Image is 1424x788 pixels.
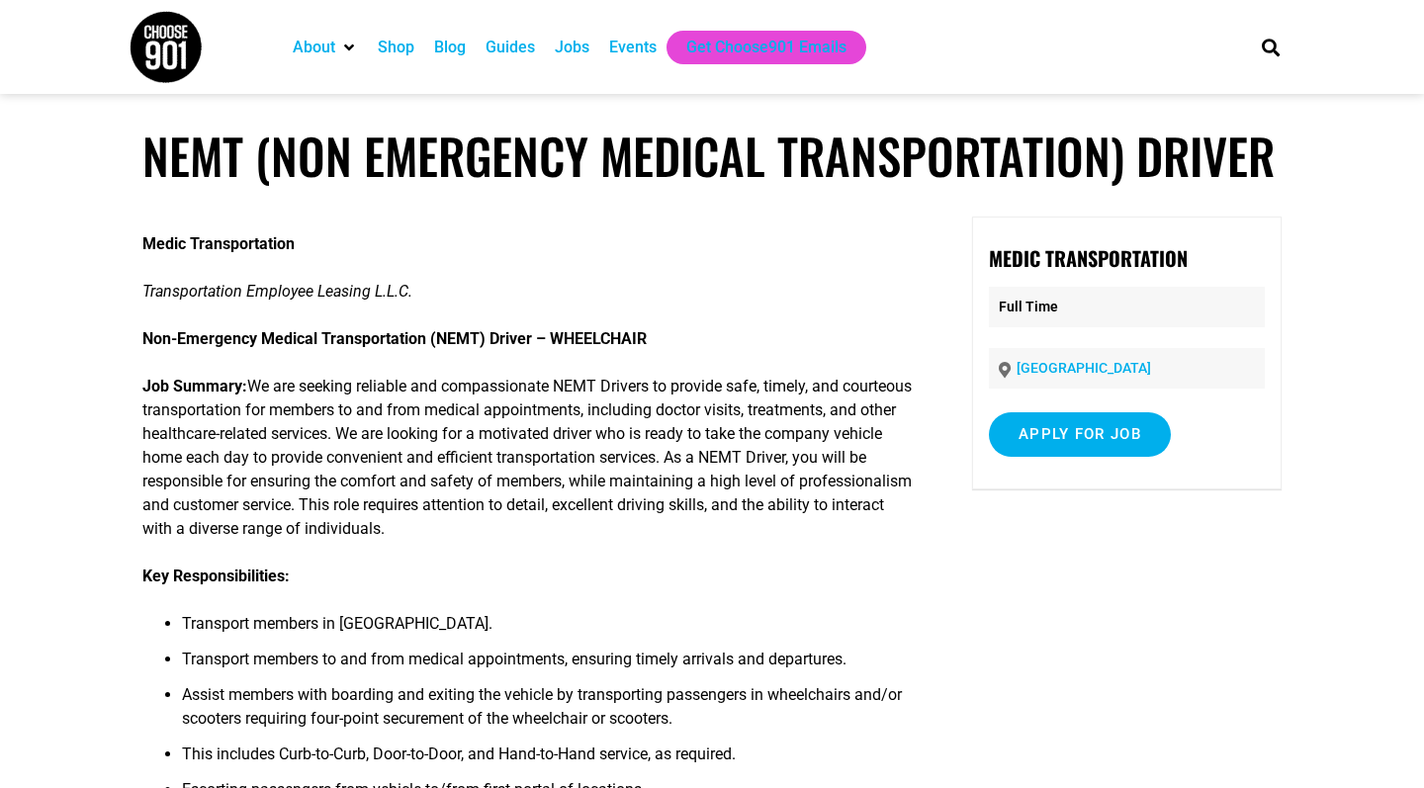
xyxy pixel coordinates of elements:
[142,234,295,253] strong: Medic Transportation
[182,648,915,683] li: Transport members to and from medical appointments, ensuring timely arrivals and departures.
[378,36,414,59] a: Shop
[283,31,1228,64] nav: Main nav
[686,36,846,59] a: Get Choose901 Emails
[989,287,1265,327] p: Full Time
[1255,31,1288,63] div: Search
[142,567,290,585] strong: Key Responsibilities:
[182,743,915,778] li: This includes Curb-to-Curb, Door-to-Door, and Hand-to-Hand service, as required.
[434,36,466,59] a: Blog
[555,36,589,59] a: Jobs
[293,36,335,59] a: About
[989,243,1188,273] strong: Medic Transportation
[142,329,647,348] strong: Non-Emergency Medical Transportation (NEMT) Driver – WHEELCHAIR
[1017,360,1151,376] a: [GEOGRAPHIC_DATA]
[182,612,915,648] li: Transport members in [GEOGRAPHIC_DATA].
[142,282,412,301] em: Transportation Employee Leasing L.L.C.
[142,377,247,395] strong: Job Summary:
[283,31,368,64] div: About
[989,412,1171,457] input: Apply for job
[609,36,657,59] a: Events
[486,36,535,59] a: Guides
[142,127,1282,185] h1: NEMT (Non Emergency Medical Transportation) Driver
[182,683,915,743] li: Assist members with boarding and exiting the vehicle by transporting passengers in wheelchairs an...
[142,375,915,541] p: We are seeking reliable and compassionate NEMT Drivers to provide safe, timely, and courteous tra...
